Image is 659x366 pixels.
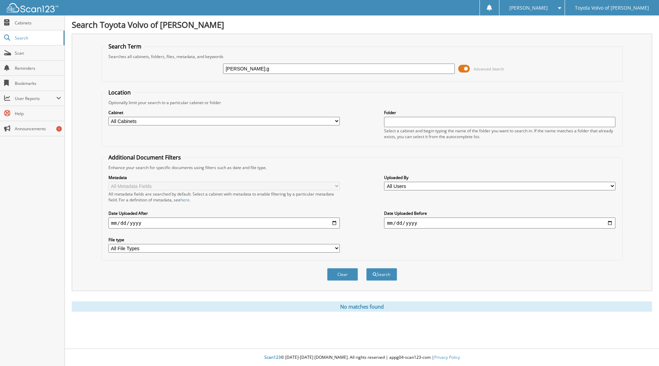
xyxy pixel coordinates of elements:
input: end [384,218,615,229]
span: Advanced Search [474,66,504,71]
label: Cabinet [108,110,340,115]
a: here [181,197,189,203]
span: Search [15,35,60,41]
legend: Location [105,89,134,96]
div: No matches found [72,301,652,312]
label: Date Uploaded After [108,210,340,216]
input: start [108,218,340,229]
div: Searches all cabinets, folders, files, metadata, and keywords [105,54,619,59]
span: Cabinets [15,20,61,26]
span: Announcements [15,126,61,132]
h1: Search Toyota Volvo of [PERSON_NAME] [72,19,652,30]
img: scan123-logo-white.svg [7,3,58,12]
span: Scan [15,50,61,56]
span: Reminders [15,65,61,71]
span: [PERSON_NAME] [509,6,548,10]
label: Metadata [108,175,340,180]
label: Date Uploaded Before [384,210,615,216]
span: Help [15,111,61,117]
div: Optionally limit your search to a particular cabinet or folder [105,100,619,106]
div: Select a cabinet and begin typing the name of the folder you want to search in. If the name match... [384,128,615,140]
legend: Search Term [105,43,145,50]
span: Scan123 [264,354,281,360]
div: 1 [56,126,62,132]
div: Enhance your search for specific documents using filters such as date and file type. [105,165,619,170]
legend: Additional Document Filters [105,154,184,161]
label: File type [108,237,340,243]
a: Privacy Policy [434,354,460,360]
span: Toyota Volvo of [PERSON_NAME] [575,6,649,10]
button: Clear [327,268,358,281]
label: Folder [384,110,615,115]
button: Search [366,268,397,281]
span: Bookmarks [15,80,61,86]
label: Uploaded By [384,175,615,180]
span: User Reports [15,96,56,101]
div: All metadata fields are searched by default. Select a cabinet with metadata to enable filtering b... [108,191,340,203]
div: © [DATE]-[DATE] [DOMAIN_NAME]. All rights reserved | appg04-scan123-com | [65,349,659,366]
